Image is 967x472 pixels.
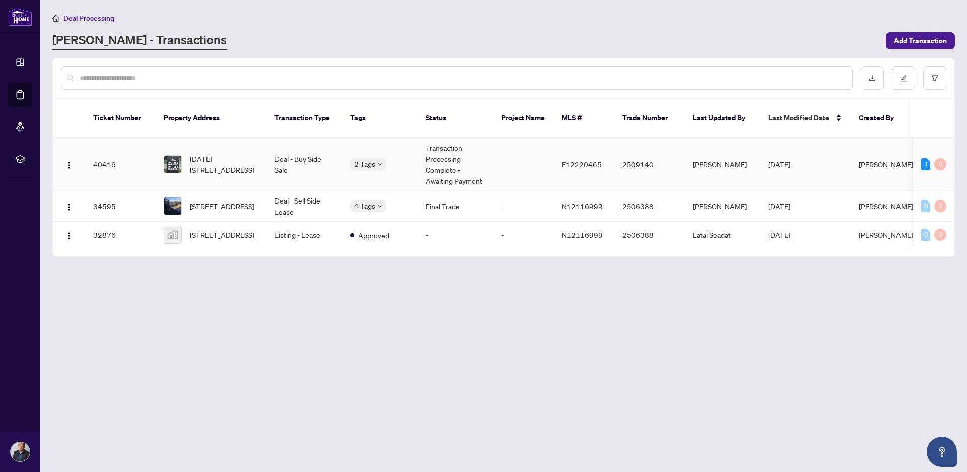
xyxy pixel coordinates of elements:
button: filter [923,66,946,90]
div: 0 [934,229,946,241]
td: 40416 [85,138,156,191]
th: Property Address [156,99,266,138]
th: Transaction Type [266,99,342,138]
span: [DATE][STREET_ADDRESS] [190,153,258,175]
span: home [52,15,59,22]
img: Profile Icon [11,442,30,461]
span: filter [931,75,938,82]
button: Open asap [927,437,957,467]
td: Listing - Lease [266,222,342,248]
button: Logo [61,198,77,214]
span: down [377,204,382,209]
td: - [418,222,493,248]
button: edit [892,66,915,90]
td: Transaction Processing Complete - Awaiting Payment [418,138,493,191]
th: Status [418,99,493,138]
td: 2506388 [614,191,684,222]
div: 0 [934,158,946,170]
td: [PERSON_NAME] [684,191,760,222]
th: Ticket Number [85,99,156,138]
span: [PERSON_NAME] [859,230,913,239]
span: edit [900,75,907,82]
span: Deal Processing [63,14,114,23]
span: [DATE] [768,160,790,169]
td: - [493,191,554,222]
th: Project Name [493,99,554,138]
td: 2506388 [614,222,684,248]
div: 0 [934,200,946,212]
div: 0 [921,200,930,212]
span: [PERSON_NAME] [859,160,913,169]
img: thumbnail-img [164,226,181,243]
span: N12116999 [562,201,603,211]
span: 2 Tags [354,158,375,170]
img: logo [8,8,32,26]
span: 4 Tags [354,200,375,212]
th: Last Updated By [684,99,760,138]
img: thumbnail-img [164,197,181,215]
button: download [861,66,884,90]
span: [PERSON_NAME] [859,201,913,211]
img: Logo [65,161,73,169]
td: - [493,222,554,248]
span: E12220465 [562,160,602,169]
span: download [869,75,876,82]
img: Logo [65,203,73,211]
span: N12116999 [562,230,603,239]
span: [DATE] [768,201,790,211]
a: [PERSON_NAME] - Transactions [52,32,227,50]
td: [PERSON_NAME] [684,138,760,191]
td: Latai Seadat [684,222,760,248]
button: Add Transaction [886,32,955,49]
span: Add Transaction [894,33,947,49]
img: Logo [65,232,73,240]
th: MLS # [554,99,614,138]
td: 34595 [85,191,156,222]
button: Logo [61,227,77,243]
span: Approved [358,230,389,241]
th: Tags [342,99,418,138]
div: 0 [921,229,930,241]
div: 1 [921,158,930,170]
th: Created By [851,99,911,138]
span: [STREET_ADDRESS] [190,200,254,212]
td: - [493,138,554,191]
td: Final Trade [418,191,493,222]
span: down [377,162,382,167]
button: Logo [61,156,77,172]
td: 32876 [85,222,156,248]
td: 2509140 [614,138,684,191]
span: Last Modified Date [768,112,830,123]
span: [STREET_ADDRESS] [190,229,254,240]
th: Last Modified Date [760,99,851,138]
td: Deal - Buy Side Sale [266,138,342,191]
span: [DATE] [768,230,790,239]
td: Deal - Sell Side Lease [266,191,342,222]
img: thumbnail-img [164,156,181,173]
th: Trade Number [614,99,684,138]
